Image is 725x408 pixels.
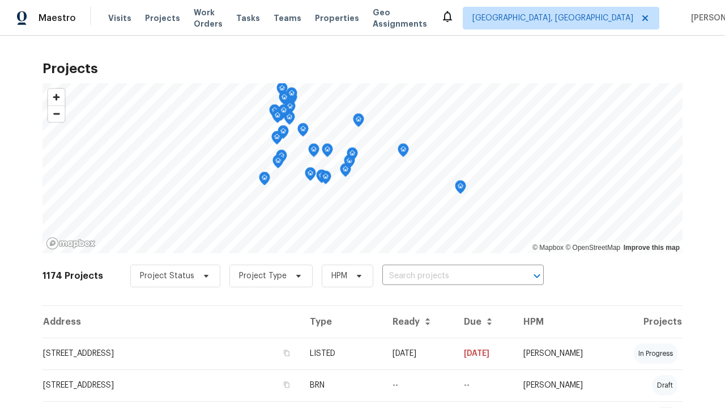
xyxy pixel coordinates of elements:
td: [PERSON_NAME] [514,338,610,369]
div: Map marker [284,111,295,129]
div: Map marker [347,147,358,165]
span: Maestro [39,12,76,24]
th: HPM [514,306,610,338]
button: Copy Address [282,380,292,390]
div: Map marker [279,91,290,109]
canvas: Map [42,83,683,253]
span: HPM [331,270,347,282]
td: [STREET_ADDRESS] [42,369,301,401]
th: Ready [383,306,455,338]
span: Teams [274,12,301,24]
div: Map marker [275,107,287,125]
a: Mapbox [532,244,564,252]
div: Map marker [455,180,466,198]
div: Map marker [322,143,333,161]
button: Zoom out [48,105,65,122]
td: [STREET_ADDRESS] [42,338,301,369]
a: Mapbox homepage [46,237,96,250]
span: Visits [108,12,131,24]
span: Work Orders [194,7,223,29]
div: Map marker [286,87,297,105]
div: Map marker [398,143,409,161]
span: Geo Assignments [373,7,427,29]
div: Map marker [278,104,289,122]
button: Open [529,268,545,284]
th: Due [455,306,514,338]
div: draft [652,375,677,396]
span: Properties [315,12,359,24]
div: Map marker [308,143,319,161]
div: Map marker [271,131,283,148]
input: Search projects [382,267,512,285]
td: -- [383,369,455,401]
th: Address [42,306,301,338]
span: Project Status [140,270,194,282]
span: Tasks [236,14,260,22]
td: Resale COE 2025-09-23T00:00:00.000Z [455,369,514,401]
span: Project Type [239,270,287,282]
div: Map marker [316,169,327,187]
div: Map marker [353,113,364,131]
a: OpenStreetMap [565,244,620,252]
div: Map marker [278,125,289,143]
div: Map marker [272,109,283,127]
div: Map marker [276,150,287,167]
th: Type [301,306,383,338]
div: Map marker [297,123,309,141]
td: BRN [301,369,383,401]
div: Map marker [276,82,288,100]
td: [DATE] [455,338,514,369]
div: Map marker [269,104,280,122]
td: [PERSON_NAME] [514,369,610,401]
span: Projects [145,12,180,24]
button: Copy Address [282,348,292,358]
div: Map marker [320,171,331,188]
h2: Projects [42,63,683,74]
div: in progress [634,343,677,364]
td: [DATE] [383,338,455,369]
span: Zoom out [48,106,65,122]
span: [GEOGRAPHIC_DATA], [GEOGRAPHIC_DATA] [472,12,633,24]
div: Map marker [284,100,296,118]
th: Projects [610,306,683,338]
div: Map marker [259,172,270,189]
td: LISTED [301,338,383,369]
div: Map marker [272,155,284,172]
div: Map marker [344,155,355,172]
div: Map marker [340,163,351,181]
button: Zoom in [48,89,65,105]
h2: 1174 Projects [42,270,103,282]
a: Improve this map [624,244,680,252]
div: Map marker [305,167,316,185]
